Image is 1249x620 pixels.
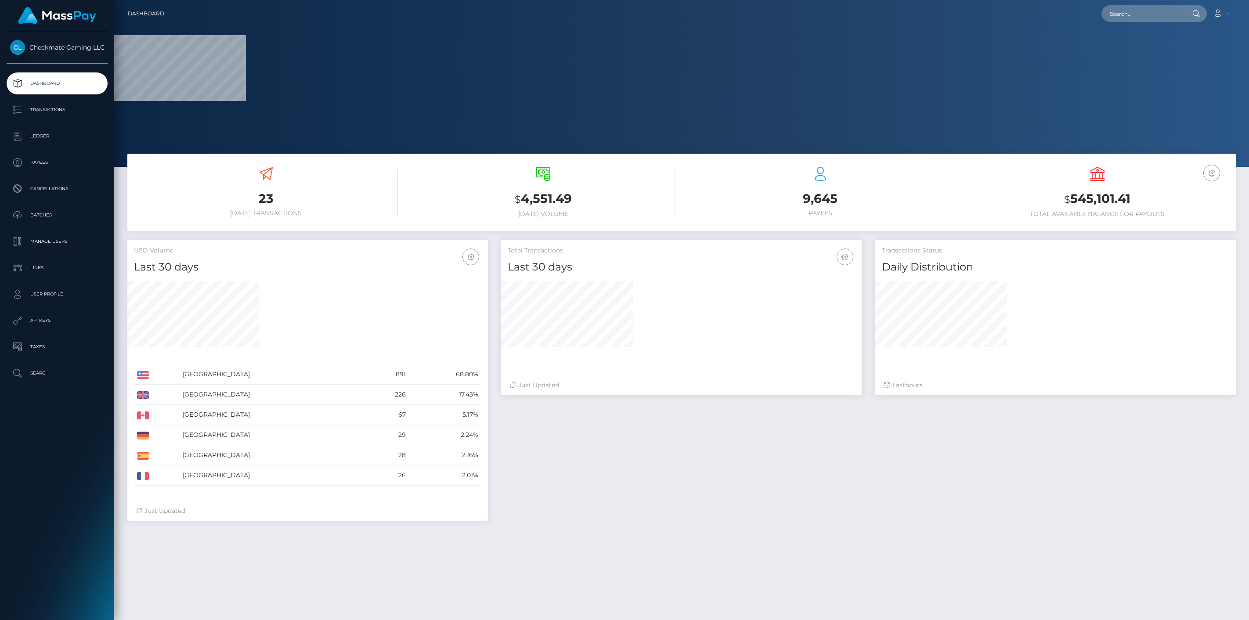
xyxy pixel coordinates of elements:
small: $ [515,193,521,205]
td: [GEOGRAPHIC_DATA] [180,465,366,486]
img: Checkmate Gaming LLC [10,40,25,55]
p: Cancellations [10,182,104,195]
a: Batches [7,204,108,226]
small: $ [1064,193,1070,205]
img: MassPay Logo [18,7,96,24]
p: Manage Users [10,235,104,248]
h5: Transactions Status [882,246,1229,255]
h3: 4,551.49 [411,190,675,208]
td: 2.01% [409,465,481,486]
img: DE.png [137,432,149,440]
td: 5.17% [409,405,481,425]
a: Dashboard [128,4,164,23]
span: Checkmate Gaming LLC [7,43,108,51]
td: 28 [366,445,409,465]
td: 26 [366,465,409,486]
h6: [DATE] Transactions [134,209,398,217]
p: Search [10,367,104,380]
h6: Payees [688,209,952,217]
h3: 545,101.41 [965,190,1229,208]
p: User Profile [10,288,104,301]
h6: Total Available Balance for Payouts [965,210,1229,218]
h5: USD Volume [134,246,481,255]
h6: [DATE] Volume [411,210,675,218]
p: Taxes [10,340,104,353]
a: Links [7,257,108,279]
a: Taxes [7,336,108,358]
a: Payees [7,151,108,173]
div: Last hours [884,381,1227,390]
a: Search [7,362,108,384]
td: 29 [366,425,409,445]
div: Just Updated [136,506,479,515]
img: ES.png [137,452,149,460]
h3: 9,645 [688,190,952,207]
div: Just Updated [510,381,853,390]
img: FR.png [137,472,149,480]
h4: Daily Distribution [882,260,1229,275]
td: 2.16% [409,445,481,465]
td: [GEOGRAPHIC_DATA] [180,445,366,465]
input: Search... [1101,5,1184,22]
p: Ledger [10,130,104,143]
td: [GEOGRAPHIC_DATA] [180,385,366,405]
td: 17.45% [409,385,481,405]
h4: Last 30 days [508,260,855,275]
td: 2.24% [409,425,481,445]
td: 67 [366,405,409,425]
td: 891 [366,364,409,385]
a: Ledger [7,125,108,147]
img: CA.png [137,411,149,419]
p: Batches [10,209,104,222]
a: Transactions [7,99,108,121]
p: Links [10,261,104,274]
a: Dashboard [7,72,108,94]
h3: 23 [134,190,398,207]
p: API Keys [10,314,104,327]
td: [GEOGRAPHIC_DATA] [180,405,366,425]
td: 68.80% [409,364,481,385]
h5: Total Transactions [508,246,855,255]
p: Dashboard [10,77,104,90]
img: GB.png [137,391,149,399]
td: [GEOGRAPHIC_DATA] [180,364,366,385]
a: API Keys [7,310,108,332]
p: Payees [10,156,104,169]
a: Manage Users [7,231,108,252]
p: Transactions [10,103,104,116]
a: User Profile [7,283,108,305]
td: [GEOGRAPHIC_DATA] [180,425,366,445]
a: Cancellations [7,178,108,200]
img: US.png [137,371,149,379]
td: 226 [366,385,409,405]
h4: Last 30 days [134,260,481,275]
